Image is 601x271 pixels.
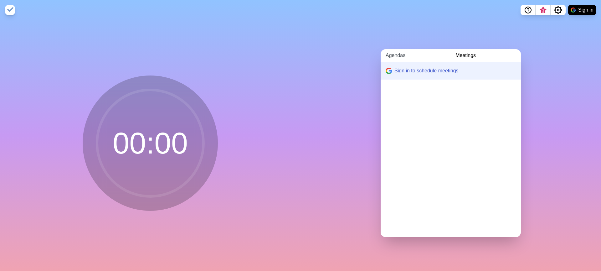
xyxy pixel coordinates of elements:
button: What’s new [536,5,551,15]
button: Help [521,5,536,15]
button: Sign in [568,5,596,15]
button: Settings [551,5,566,15]
a: Meetings [450,49,521,62]
button: Sign in to schedule meetings [381,62,521,80]
img: google logo [386,68,392,74]
img: timeblocks logo [5,5,15,15]
img: google logo [571,8,576,13]
span: 3 [541,8,546,13]
a: Agendas [381,49,450,62]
